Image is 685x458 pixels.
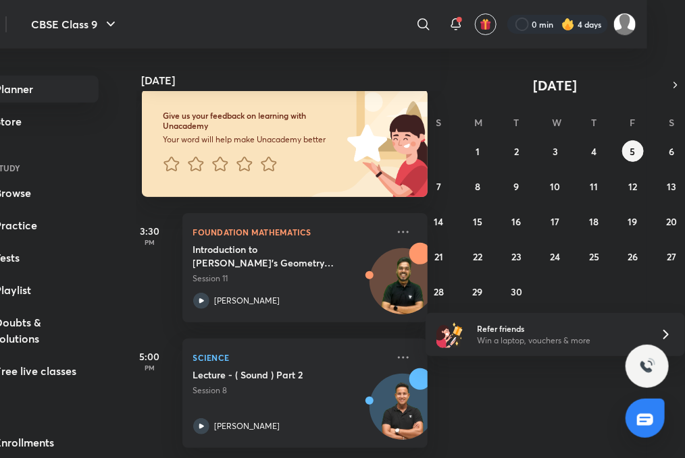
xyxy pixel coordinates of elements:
[163,134,348,145] p: Your word will help make Unacademy better
[434,250,443,263] abbr: September 21, 2025
[215,420,280,432] p: [PERSON_NAME]
[506,140,528,162] button: September 2, 2025
[445,76,666,94] button: [DATE]
[667,250,676,263] abbr: September 27, 2025
[474,116,482,129] abbr: Monday
[613,13,636,36] img: Aarushi
[506,175,528,197] button: September 9, 2025
[561,18,575,31] img: streak
[467,246,488,267] button: September 22, 2025
[544,246,566,267] button: September 24, 2025
[436,180,441,193] abbr: September 7, 2025
[622,210,644,232] button: September 19, 2025
[506,246,528,267] button: September 23, 2025
[123,349,177,364] h5: 5:00
[544,140,566,162] button: September 3, 2025
[622,246,644,267] button: September 26, 2025
[193,273,388,285] p: Session 11
[370,256,435,320] img: Avatar
[467,210,488,232] button: September 15, 2025
[551,215,559,228] abbr: September 17, 2025
[512,215,522,228] abbr: September 16, 2025
[476,145,480,158] abbr: September 1, 2025
[142,75,442,86] h4: [DATE]
[163,111,348,132] h6: Give us your feedback on learning with Unacademy
[666,215,677,228] abbr: September 20, 2025
[473,285,483,298] abbr: September 29, 2025
[301,89,428,197] img: feedback_image
[630,145,636,158] abbr: September 5, 2025
[478,335,644,347] p: Win a laptop, vouchers & more
[480,18,492,30] img: avatar
[514,180,519,193] abbr: September 9, 2025
[639,358,655,374] img: ttu
[193,368,361,382] h5: Lecture - ( Sound ) Part 2
[589,215,599,228] abbr: September 18, 2025
[428,175,450,197] button: September 7, 2025
[511,250,522,263] abbr: September 23, 2025
[591,116,597,129] abbr: Thursday
[661,175,682,197] button: September 13, 2025
[467,281,488,302] button: September 29, 2025
[193,224,388,240] p: Foundation Mathematics
[583,246,605,267] button: September 25, 2025
[514,145,519,158] abbr: September 2, 2025
[193,349,388,366] p: Science
[550,180,560,193] abbr: September 10, 2025
[544,175,566,197] button: September 10, 2025
[628,180,637,193] abbr: September 12, 2025
[661,140,682,162] button: September 6, 2025
[669,145,674,158] abbr: September 6, 2025
[370,381,435,446] img: Avatar
[506,281,528,302] button: September 30, 2025
[193,384,388,397] p: Session 8
[583,140,605,162] button: September 4, 2025
[428,210,450,232] button: September 14, 2025
[475,180,480,193] abbr: September 8, 2025
[630,116,636,129] abbr: Friday
[436,321,463,348] img: referral
[622,175,644,197] button: September 12, 2025
[428,281,450,302] button: September 28, 2025
[589,250,599,263] abbr: September 25, 2025
[511,285,522,298] abbr: September 30, 2025
[661,210,682,232] button: September 20, 2025
[23,11,127,38] button: CBSE Class 9
[215,295,280,307] p: [PERSON_NAME]
[123,364,177,372] p: PM
[467,175,488,197] button: September 8, 2025
[667,180,676,193] abbr: September 13, 2025
[506,210,528,232] button: September 16, 2025
[583,175,605,197] button: September 11, 2025
[193,243,361,270] h5: Introduction to Euclid's Geometry (Questions Ka Dose 2)
[628,250,638,263] abbr: September 26, 2025
[550,250,560,263] abbr: September 24, 2025
[669,116,674,129] abbr: Saturday
[475,13,497,35] button: avatar
[436,116,442,129] abbr: Sunday
[428,246,450,267] button: September 21, 2025
[434,285,444,298] abbr: September 28, 2025
[467,140,488,162] button: September 1, 2025
[473,250,482,263] abbr: September 22, 2025
[123,224,177,238] h5: 3:30
[514,116,519,129] abbr: Tuesday
[534,76,578,94] span: [DATE]
[434,215,444,228] abbr: September 14, 2025
[552,116,561,129] abbr: Wednesday
[553,145,558,158] abbr: September 3, 2025
[473,215,482,228] abbr: September 15, 2025
[544,210,566,232] button: September 17, 2025
[591,145,597,158] abbr: September 4, 2025
[661,246,682,267] button: September 27, 2025
[123,238,177,246] p: PM
[628,215,638,228] abbr: September 19, 2025
[583,210,605,232] button: September 18, 2025
[478,322,644,335] h6: Refer friends
[590,180,598,193] abbr: September 11, 2025
[622,140,644,162] button: September 5, 2025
